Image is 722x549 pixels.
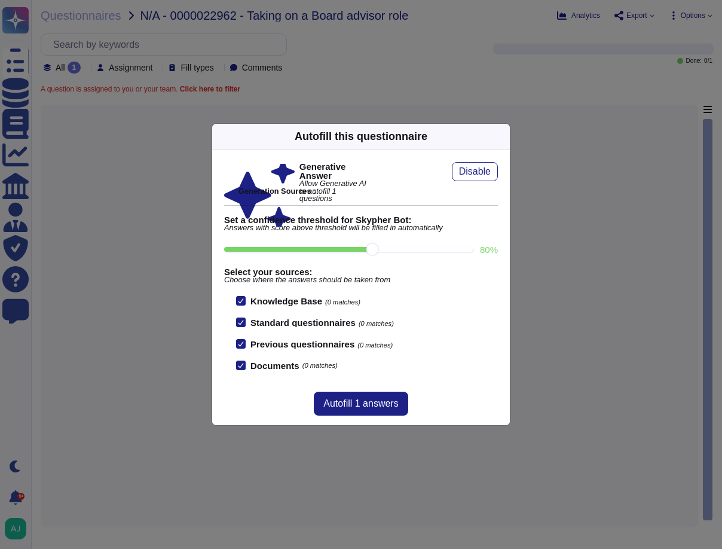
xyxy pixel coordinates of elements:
span: Autofill 1 answers [323,399,398,408]
b: Previous questionnaires [250,339,354,349]
b: Generation Sources : [238,187,316,196]
button: Autofill 1 answers [314,392,408,416]
b: Select your sources: [224,267,498,276]
span: (0 matches) [302,362,338,369]
b: Standard questionnaires [250,318,356,328]
span: (0 matches) [325,298,360,306]
b: Documents [250,361,299,370]
span: Choose where the answers should be taken from [224,276,498,284]
b: Knowledge Base [250,296,322,306]
span: Disable [459,167,491,176]
b: Generative Answer [299,162,370,180]
div: Autofill this questionnaire [295,129,427,145]
button: Disable [452,162,498,181]
span: Answers with score above threshold will be filled in automatically [224,224,498,232]
span: Allow Generative AI to autofill 1 questions [299,180,370,203]
b: Set a confidence threshold for Skypher Bot: [224,215,498,224]
label: 80 % [480,245,498,254]
span: (0 matches) [359,320,394,327]
span: (0 matches) [357,341,393,349]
